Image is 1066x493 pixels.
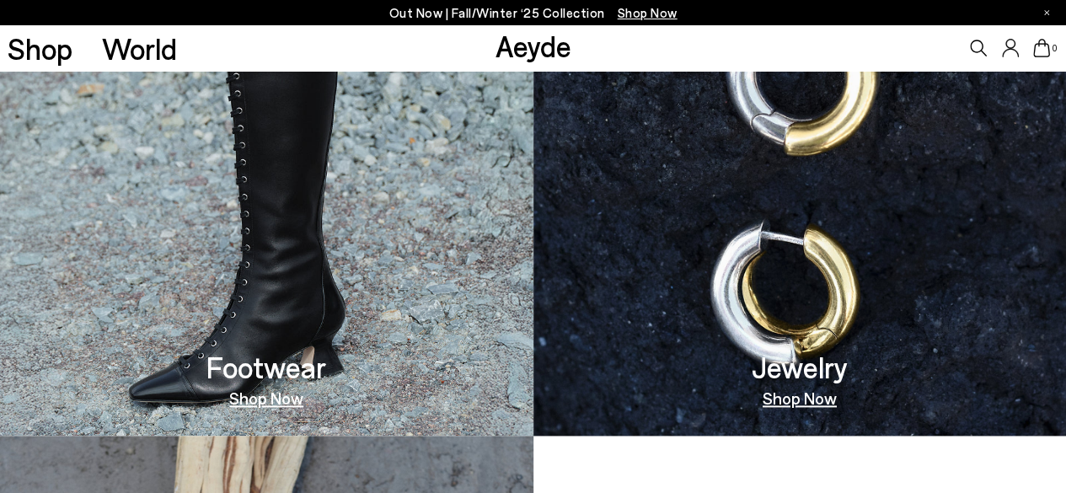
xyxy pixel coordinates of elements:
a: Shop [8,34,72,63]
a: Shop Now [763,389,837,406]
span: Navigate to /collections/new-in [618,5,678,20]
a: World [102,34,177,63]
span: 0 [1050,44,1058,53]
h3: Jewelry [752,352,848,382]
a: 0 [1033,39,1050,57]
a: Shop Now [229,389,303,406]
p: Out Now | Fall/Winter ‘25 Collection [389,3,678,24]
h3: Footwear [206,352,326,382]
a: Aeyde [495,28,570,63]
